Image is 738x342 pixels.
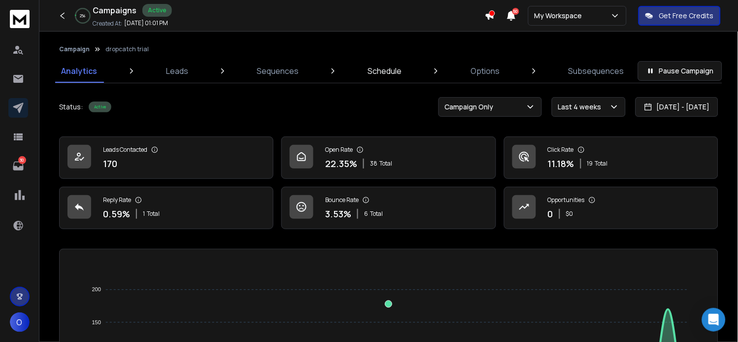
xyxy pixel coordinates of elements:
[548,157,574,171] p: 11.18 %
[566,210,573,218] p: $ 0
[281,137,496,179] a: Open Rate22.35%38Total
[59,137,273,179] a: Leads Contacted170
[587,160,593,168] span: 19
[368,65,402,77] p: Schedule
[89,102,111,112] div: Active
[548,207,553,221] p: 0
[548,146,574,154] p: Click Rate
[445,102,498,112] p: Campaign Only
[281,187,496,229] a: Bounce Rate3.53%6Total
[470,65,500,77] p: Options
[59,187,273,229] a: Reply Rate0.59%1Total
[379,160,392,168] span: Total
[370,210,383,218] span: Total
[465,59,505,83] a: Options
[563,59,630,83] a: Subsequences
[362,59,407,83] a: Schedule
[103,196,131,204] p: Reply Rate
[92,319,101,325] tspan: 150
[18,156,26,164] p: 30
[142,4,172,17] div: Active
[659,11,714,21] p: Get Free Credits
[103,207,130,221] p: 0.59 %
[638,61,722,81] button: Pause Campaign
[504,187,718,229] a: Opportunities0$0
[103,157,117,171] p: 170
[325,157,357,171] p: 22.35 %
[160,59,194,83] a: Leads
[55,59,103,83] a: Analytics
[10,312,30,332] button: O
[105,45,149,53] p: dropcatch trial
[143,210,145,218] span: 1
[504,137,718,179] a: Click Rate11.18%19Total
[124,19,168,27] p: [DATE] 01:01 PM
[548,196,585,204] p: Opportunities
[80,13,86,19] p: 2 %
[92,287,101,293] tspan: 200
[370,160,377,168] span: 38
[569,65,624,77] p: Subsequences
[535,11,586,21] p: My Workspace
[325,146,353,154] p: Open Rate
[364,210,368,218] span: 6
[147,210,160,218] span: Total
[595,160,608,168] span: Total
[93,4,136,16] h1: Campaigns
[325,196,359,204] p: Bounce Rate
[702,308,726,332] div: Open Intercom Messenger
[257,65,299,77] p: Sequences
[251,59,305,83] a: Sequences
[325,207,351,221] p: 3.53 %
[10,10,30,28] img: logo
[638,6,721,26] button: Get Free Credits
[166,65,188,77] p: Leads
[59,45,90,53] button: Campaign
[8,156,28,176] a: 30
[59,102,83,112] p: Status:
[512,8,519,15] span: 50
[558,102,605,112] p: Last 4 weeks
[93,20,122,28] p: Created At:
[636,97,718,117] button: [DATE] - [DATE]
[103,146,147,154] p: Leads Contacted
[61,65,97,77] p: Analytics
